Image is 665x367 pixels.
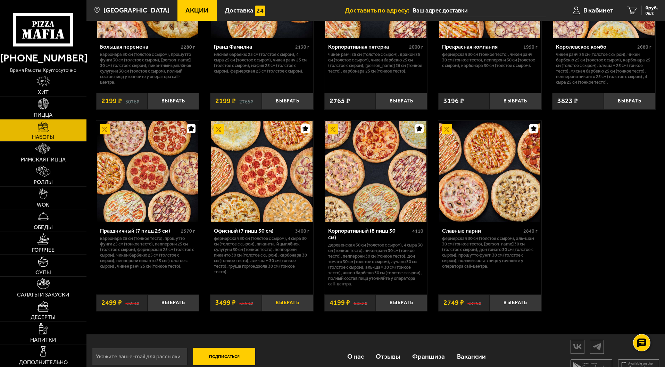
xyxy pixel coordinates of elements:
[324,121,427,222] a: АкционныйКорпоративный (8 пицц 30 см)
[646,11,658,15] span: 0 шт.
[442,43,522,50] div: Прекрасная компания
[100,227,180,234] div: Праздничный (7 пицц 25 см)
[330,98,350,105] span: 2765 ₽
[295,228,309,234] span: 3400 г
[32,134,54,140] span: Наборы
[556,43,635,50] div: Королевское комбо
[328,43,408,50] div: Корпоративная пятерка
[239,98,253,105] s: 2765 ₽
[439,121,540,222] img: Славные парни
[21,157,66,162] span: Римская пицца
[101,98,122,105] span: 2199 ₽
[442,236,538,269] p: Фермерская 30 см (толстое с сыром), Аль-Шам 30 см (тонкое тесто), [PERSON_NAME] 30 см (толстое с ...
[583,7,613,14] span: В кабинет
[490,294,541,311] button: Выбрать
[354,299,367,306] s: 6452 ₽
[100,52,196,85] p: Карбонара 30 см (толстое с сыром), Прошутто Фунги 30 см (толстое с сыром), [PERSON_NAME] 30 см (т...
[210,121,313,222] a: АкционныйОфисный (7 пицц 30 см)
[37,202,49,208] span: WOK
[443,98,464,105] span: 3196 ₽
[214,236,309,275] p: Фермерская 30 см (толстое с сыром), 4 сыра 30 см (толстое с сыром), Пикантный цыплёнок сулугуни 3...
[376,93,427,110] button: Выбрать
[148,294,199,311] button: Выбрать
[193,348,256,365] button: Подписаться
[100,236,196,269] p: Карбонара 25 см (тонкое тесто), Прошутто Фунги 25 см (тонкое тесто), Пепперони 25 см (толстое с с...
[181,228,195,234] span: 2570 г
[523,228,538,234] span: 2840 г
[214,43,293,50] div: Гранд Фамилиа
[442,227,522,234] div: Славные парни
[413,4,546,17] span: Санкт-Петербург, Новгородская улица, 20
[328,242,424,287] p: Деревенская 30 см (толстое с сыром), 4 сыра 30 см (тонкое тесто), Чикен Ранч 30 см (тонкое тесто)...
[35,270,51,275] span: Супы
[214,52,309,74] p: Мясная Барбекю 25 см (толстое с сыром), 4 сыра 25 см (толстое с сыром), Чикен Ранч 25 см (толстое...
[181,44,195,50] span: 2280 г
[92,348,188,365] input: Укажите ваш e-mail для рассылки
[31,315,56,320] span: Десерты
[328,227,411,241] div: Корпоративный (8 пицц 30 см)
[262,294,313,311] button: Выбрать
[34,112,52,118] span: Пицца
[328,52,424,74] p: Чикен Ранч 25 см (толстое с сыром), Дракон 25 см (толстое с сыром), Чикен Барбекю 25 см (толстое ...
[376,294,427,311] button: Выбрать
[523,44,538,50] span: 1950 г
[557,98,578,105] span: 3823 ₽
[185,7,209,14] span: Акции
[225,7,253,14] span: Доставка
[443,299,464,306] span: 2749 ₽
[211,121,312,222] img: Офисный (7 пицц 30 см)
[19,360,68,365] span: Дополнительно
[490,93,541,110] button: Выбрать
[34,180,53,185] span: Роллы
[255,6,265,16] img: 15daf4d41897b9f0e9f617042186c801.svg
[100,43,180,50] div: Большая перемена
[34,225,53,230] span: Обеды
[637,44,651,50] span: 2680 г
[215,299,236,306] span: 3499 ₽
[442,52,538,68] p: Фермерская 30 см (тонкое тесто), Чикен Ранч 30 см (тонкое тесто), Пепперони 30 см (толстое с сыро...
[467,299,481,306] s: 3875 ₽
[604,93,655,110] button: Выбрать
[409,44,423,50] span: 2000 г
[30,337,56,343] span: Напитки
[214,124,224,134] img: Акционный
[328,124,338,134] img: Акционный
[96,121,199,222] a: АкционныйПраздничный (7 пицц 25 см)
[413,4,546,17] input: Ваш адрес доставки
[295,44,309,50] span: 2130 г
[215,98,236,105] span: 2199 ₽
[103,7,169,14] span: [GEOGRAPHIC_DATA]
[32,247,55,253] span: Горячее
[646,6,658,10] span: 0 руб.
[100,124,110,134] img: Акционный
[442,124,452,134] img: Акционный
[38,90,49,95] span: Хит
[148,93,199,110] button: Выбрать
[438,121,541,222] a: АкционныйСлавные парни
[330,299,350,306] span: 4199 ₽
[239,299,253,306] s: 5553 ₽
[125,98,139,105] s: 3076 ₽
[571,341,584,353] img: vk
[590,341,604,353] img: tg
[97,121,198,222] img: Праздничный (7 пицц 25 см)
[125,299,139,306] s: 3693 ₽
[412,228,423,234] span: 4110
[556,52,651,85] p: Чикен Ранч 25 см (толстое с сыром), Чикен Барбекю 25 см (толстое с сыром), Карбонара 25 см (толст...
[325,121,426,222] img: Корпоративный (8 пицц 30 см)
[345,7,413,14] span: Доставить по адресу:
[214,227,293,234] div: Офисный (7 пицц 30 см)
[262,93,313,110] button: Выбрать
[101,299,122,306] span: 2499 ₽
[17,292,69,298] span: Салаты и закуски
